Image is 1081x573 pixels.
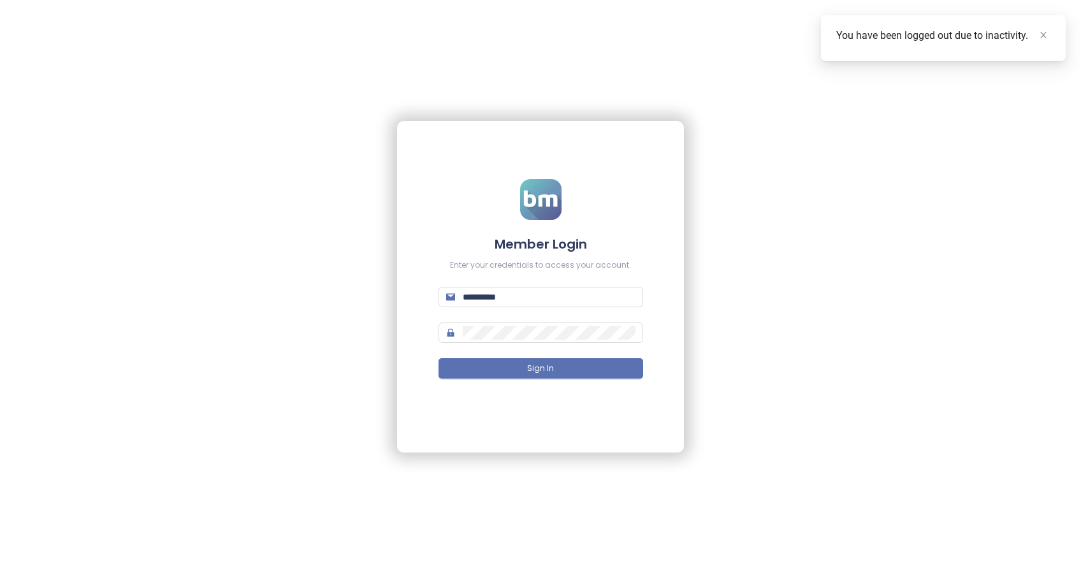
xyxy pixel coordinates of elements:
[527,363,554,375] span: Sign In
[446,328,455,337] span: lock
[446,293,455,301] span: mail
[439,358,643,379] button: Sign In
[439,259,643,272] div: Enter your credentials to access your account.
[1039,31,1048,40] span: close
[439,235,643,253] h4: Member Login
[836,28,1050,43] div: You have been logged out due to inactivity.
[520,179,562,220] img: logo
